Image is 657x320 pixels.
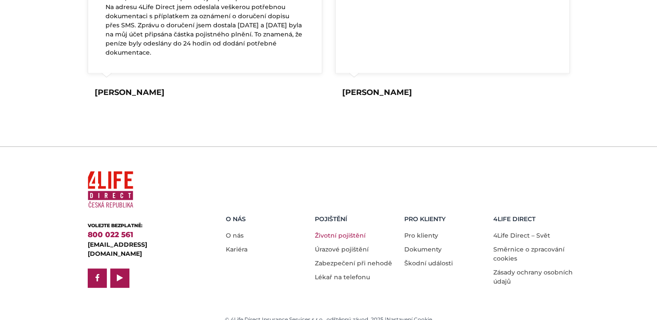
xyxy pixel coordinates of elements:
a: 4Life Direct – Svět [493,232,550,239]
a: Životní pojištění [315,232,366,239]
a: [EMAIL_ADDRESS][DOMAIN_NAME] [88,241,147,258]
div: VOLEJTE BEZPLATNĚ: [88,222,198,229]
a: Škodní události [404,259,453,267]
h5: Pro Klienty [404,216,487,223]
img: 4Life Direct Česká republika logo [88,168,133,212]
a: Zásady ochrany osobních údajů [493,268,573,285]
div: [PERSON_NAME] [95,87,165,98]
a: 800 022 561 [88,230,133,239]
h5: 4LIFE DIRECT [493,216,576,223]
a: Kariéra [226,245,248,253]
a: O nás [226,232,244,239]
a: Pro klienty [404,232,438,239]
a: Směrnice o zpracování cookies [493,245,565,262]
a: Lékař na telefonu [315,273,370,281]
a: Úrazové pojištění [315,245,369,253]
a: Dokumenty [404,245,442,253]
h5: Pojištění [315,216,398,223]
a: Zabezpečení při nehodě [315,259,392,267]
div: [PERSON_NAME] [342,87,412,98]
h5: O nás [226,216,309,223]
